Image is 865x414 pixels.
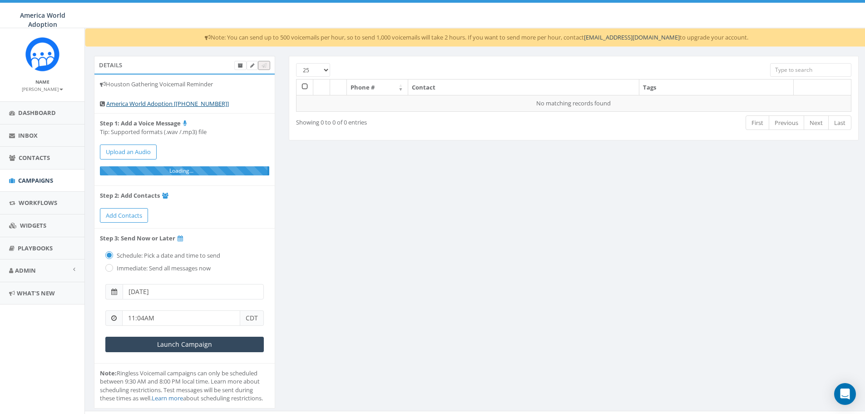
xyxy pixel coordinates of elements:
span: What's New [17,289,55,297]
small: [PERSON_NAME] [22,86,63,92]
b: Step 1: Add a Voice Message [100,119,181,127]
span: Dashboard [18,109,56,117]
span: Contacts [19,154,50,162]
td: No matching records found [297,95,852,111]
span: Widgets [20,221,46,229]
l: Tip: Supported formats (.wav /.mp3) file [100,128,207,136]
div: Details [94,56,275,74]
label: Immediate: Send all messages now [114,264,211,273]
a: Last [828,115,851,130]
li: Houston Gathering Voicemail Reminder [94,75,275,94]
b: Note: [100,369,117,377]
div: Showing 0 to 0 of 0 entries [296,115,519,127]
th: Tags [639,80,794,95]
small: Name [35,79,49,85]
a: First [746,115,769,130]
input: Type to search [770,63,851,77]
img: Rally_Corp_Icon.png [25,37,59,71]
a: Add Contacts [100,208,148,223]
input: Launch Campaign [105,337,264,352]
div: Loading... [100,166,269,175]
span: Archive Campaign [238,62,243,69]
a: Learn more [152,394,183,402]
label: Schedule: Pick a date and time to send [114,251,220,260]
span: Campaigns [18,176,53,185]
th: Phone #: activate to sort column ascending [347,80,408,95]
a: Previous [769,115,804,130]
b: Step 2: Add Contacts [100,191,160,200]
a: America World Adoption [[PHONE_NUMBER]] [106,100,229,108]
span: America World Adoption [20,11,65,29]
span: Add Contacts [106,211,142,219]
span: Edit Campaign Title [250,62,254,69]
span: Playbooks [18,244,53,252]
a: [EMAIL_ADDRESS][DOMAIN_NAME] [584,33,680,41]
span: Ringless Voicemail campaigns can only be scheduled between 9:30 AM and 8:00 PM local time. Learn ... [100,369,263,403]
a: [PERSON_NAME] [22,85,63,93]
a: Next [804,115,829,130]
span: Workflows [19,199,57,207]
span: CDT [240,310,264,326]
span: Attach the audio file to test [262,62,267,69]
button: Upload an Audio [100,145,157,160]
div: Open Intercom Messenger [834,383,856,405]
span: Inbox [18,131,38,140]
b: Step 3: Send Now or Later [100,234,175,242]
th: Contact [408,80,640,95]
span: Admin [15,266,36,274]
